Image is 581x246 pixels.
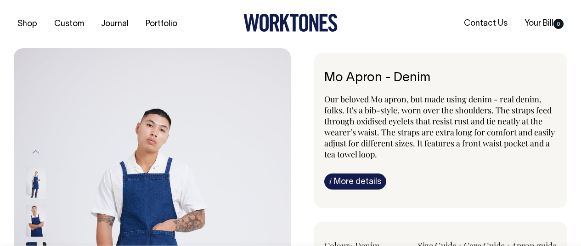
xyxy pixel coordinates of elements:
a: Portfolio [142,17,181,32]
span: i [329,176,332,186]
button: Previous [29,142,43,162]
a: iMore details [324,173,386,190]
span: 0 [553,19,564,29]
img: denim [26,167,46,199]
a: Your Bill0 [521,16,567,31]
a: Journal [97,17,132,32]
h6: Mo Apron - Denim [324,71,557,85]
img: denim [26,205,46,237]
a: Shop [14,17,41,32]
span: Our beloved Mo apron, but made using denim - real denim, folks. It's a bib-style, worn over the s... [324,94,555,160]
a: Contact Us [460,16,511,31]
a: Custom [51,17,88,32]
